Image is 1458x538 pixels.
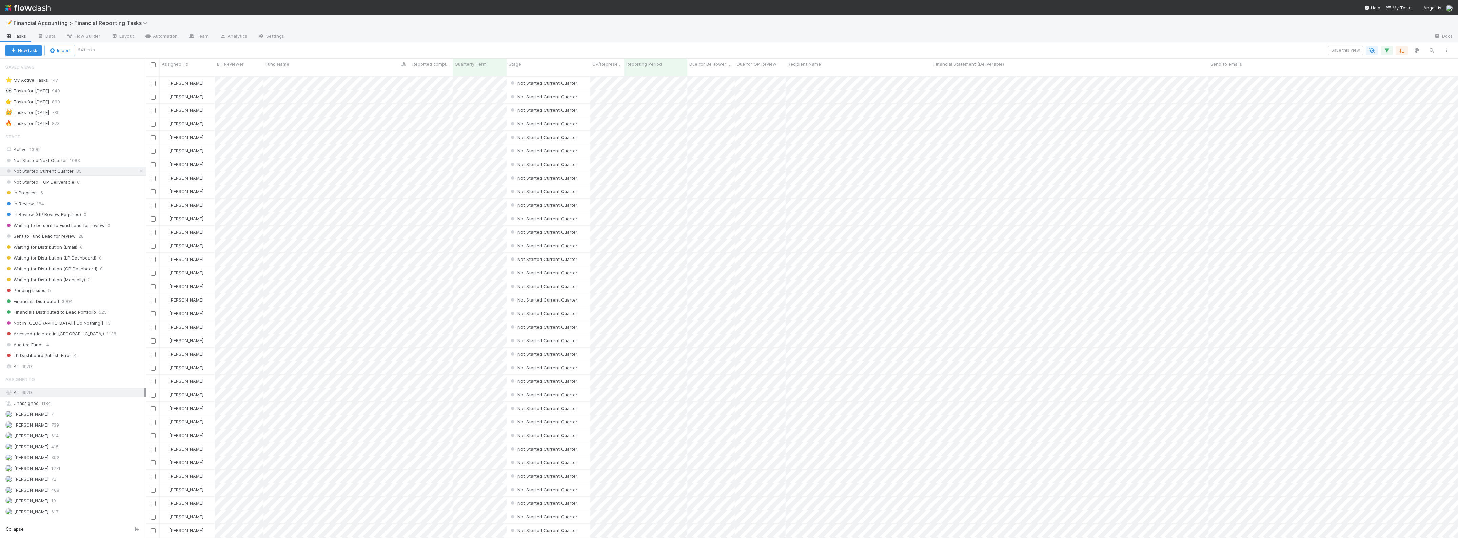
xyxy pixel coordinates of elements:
span: Financial Accounting > Financial Reporting Tasks [14,20,151,26]
span: Not Started Current Quarter [509,297,577,303]
input: Toggle Row Selected [151,325,156,330]
span: Not Started Current Quarter [509,243,577,248]
span: Not Started Current Quarter [509,229,577,235]
div: Not Started Current Quarter [509,256,577,263]
span: Stage [5,130,20,143]
div: [PERSON_NAME] [162,446,203,452]
span: [PERSON_NAME] [169,229,203,235]
span: Not Started Current Quarter [509,107,577,113]
input: Toggle Row Selected [151,122,156,127]
img: avatar_c0d2ec3f-77e2-40ea-8107-ee7bdb5edede.png [5,508,12,515]
span: Reporting Period [626,61,662,67]
img: avatar_8d06466b-a936-4205-8f52-b0cc03e2a179.png [163,406,168,411]
span: Not Started Current Quarter [509,162,577,167]
div: Tasks for [DATE] [5,98,49,106]
img: avatar_e5ec2f5b-afc7-4357-8cf1-2139873d70b1.png [163,107,168,113]
div: [PERSON_NAME] [162,473,203,479]
input: Toggle Row Selected [151,515,156,520]
div: [PERSON_NAME] [162,147,203,154]
input: Toggle Row Selected [151,216,156,222]
span: Not Started Current Quarter [509,514,577,519]
div: Help [1364,4,1380,11]
div: [PERSON_NAME] [162,215,203,222]
span: [PERSON_NAME] [169,256,203,262]
a: Team [183,31,214,42]
span: Not Started Current Quarter [509,284,577,289]
span: [PERSON_NAME] [169,378,203,384]
span: 6 [40,189,43,197]
span: GP/Representative wants to review [592,61,623,67]
div: Not Started Current Quarter [509,486,577,493]
img: avatar_b6a6ccf4-6160-40f7-90da-56c3221167ae.png [163,175,168,181]
input: Toggle Row Selected [151,95,156,100]
span: Financials Distributed [5,297,59,306]
span: 940 [52,87,67,95]
span: Due for GP Review [737,61,776,67]
div: [PERSON_NAME] [162,527,203,534]
span: [PERSON_NAME] [169,189,203,194]
span: Not Started Current Quarter [509,270,577,275]
div: [PERSON_NAME] [162,391,203,398]
div: Not Started Current Quarter [509,378,577,385]
span: 3904 [62,297,73,306]
img: avatar_030f5503-c087-43c2-95d1-dd8963b2926c.png [163,216,168,221]
span: 0 [100,265,103,273]
img: avatar_fee1282a-8af6-4c79-b7c7-bf2cfad99775.png [5,421,12,428]
span: Financials Distributed to Lead Portfolio [5,308,96,316]
span: 1083 [70,156,80,165]
span: [PERSON_NAME] [169,121,203,126]
div: [PERSON_NAME] [162,351,203,357]
div: [PERSON_NAME] [162,405,203,412]
span: [PERSON_NAME] [169,297,203,303]
div: Not Started Current Quarter [509,161,577,168]
div: [PERSON_NAME] [162,324,203,330]
img: avatar_e5ec2f5b-afc7-4357-8cf1-2139873d70b1.png [5,454,12,461]
div: Tasks for [DATE] [5,108,49,117]
div: Tasks for [DATE] [5,87,49,95]
input: Toggle Row Selected [151,488,156,493]
span: Not Started Current Quarter [509,500,577,506]
span: Not Started Current Quarter [509,324,577,330]
div: [PERSON_NAME] [162,80,203,86]
img: avatar_030f5503-c087-43c2-95d1-dd8963b2926c.png [163,284,168,289]
div: Not Started Current Quarter [509,364,577,371]
img: avatar_e5ec2f5b-afc7-4357-8cf1-2139873d70b1.png [163,311,168,316]
img: avatar_c7c7de23-09de-42ad-8e02-7981c37ee075.png [5,443,12,450]
span: In Review (GP Review Required) [5,210,81,219]
span: Send to emails [1210,61,1242,67]
img: avatar_e5ec2f5b-afc7-4357-8cf1-2139873d70b1.png [163,134,168,140]
span: [PERSON_NAME] [169,134,203,140]
div: Not Started Current Quarter [509,107,577,113]
span: 📝 [5,20,12,26]
span: Saved Views [5,60,35,74]
span: [PERSON_NAME] [169,351,203,357]
div: Not Started Current Quarter [509,459,577,466]
span: Sent to Fund Lead for review [5,232,76,241]
span: 0 [99,254,102,262]
div: Not Started Current Quarter [509,283,577,290]
img: avatar_030f5503-c087-43c2-95d1-dd8963b2926c.png [163,460,168,465]
span: In Review [5,200,34,208]
button: Save this view [1328,46,1363,55]
span: Due for Belltower Review [689,61,733,67]
img: avatar_e5ec2f5b-afc7-4357-8cf1-2139873d70b1.png [163,148,168,153]
input: Toggle Row Selected [151,298,156,303]
img: avatar_e5ec2f5b-afc7-4357-8cf1-2139873d70b1.png [163,297,168,303]
span: Assigned To [162,61,188,67]
span: 890 [52,98,67,106]
span: Flow Builder [66,33,100,39]
img: avatar_f10b6879-7343-4620-b098-c5dd14efa601.png [5,497,12,504]
span: Pending Issues [5,286,45,295]
span: [PERSON_NAME] [169,514,203,519]
img: avatar_030f5503-c087-43c2-95d1-dd8963b2926c.png [163,419,168,425]
span: [PERSON_NAME] [169,202,203,208]
img: avatar_e5ec2f5b-afc7-4357-8cf1-2139873d70b1.png [163,378,168,384]
div: Not Started Current Quarter [509,174,577,181]
div: Not Started Current Quarter [509,405,577,412]
span: Not Started Current Quarter [509,311,577,316]
small: 64 tasks [78,47,95,53]
div: Not Started Current Quarter [509,80,577,86]
img: avatar_030f5503-c087-43c2-95d1-dd8963b2926c.png [163,229,168,235]
span: Not Started Current Quarter [509,378,577,384]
